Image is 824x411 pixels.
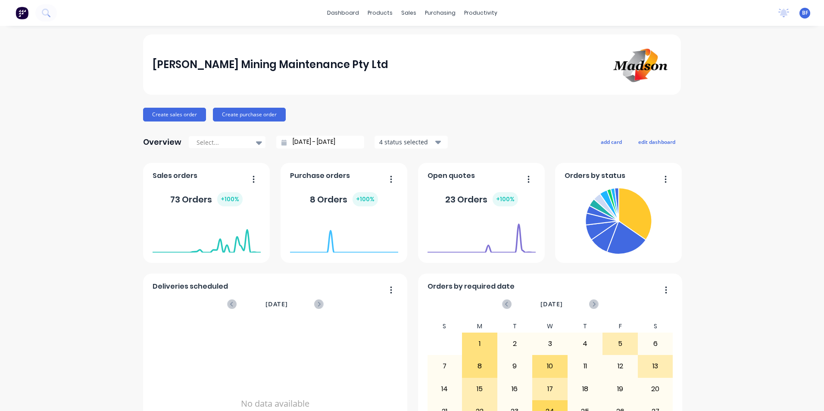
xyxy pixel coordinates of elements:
[323,6,363,19] a: dashboard
[603,378,637,400] div: 19
[363,6,397,19] div: products
[462,333,497,355] div: 1
[498,378,532,400] div: 16
[421,6,460,19] div: purchasing
[427,320,462,333] div: S
[445,192,518,206] div: 23 Orders
[638,333,673,355] div: 6
[217,192,243,206] div: + 100 %
[143,134,181,151] div: Overview
[153,56,388,73] div: [PERSON_NAME] Mining Maintenance Pty Ltd
[462,355,497,377] div: 8
[638,378,673,400] div: 20
[540,299,563,309] span: [DATE]
[379,137,434,146] div: 4 status selected
[568,320,603,333] div: T
[603,355,637,377] div: 12
[595,136,627,147] button: add card
[428,355,462,377] div: 7
[532,320,568,333] div: W
[143,108,206,121] button: Create sales order
[310,192,378,206] div: 8 Orders
[170,192,243,206] div: 73 Orders
[397,6,421,19] div: sales
[353,192,378,206] div: + 100 %
[565,171,625,181] span: Orders by status
[568,333,602,355] div: 4
[611,45,671,85] img: Madson Mining Maintenance Pty Ltd
[633,136,681,147] button: edit dashboard
[460,6,502,19] div: productivity
[638,355,673,377] div: 13
[462,320,497,333] div: M
[290,171,350,181] span: Purchase orders
[428,378,462,400] div: 14
[533,333,567,355] div: 3
[375,136,448,149] button: 4 status selected
[568,355,602,377] div: 11
[16,6,28,19] img: Factory
[498,355,532,377] div: 9
[153,171,197,181] span: Sales orders
[533,378,567,400] div: 17
[462,378,497,400] div: 15
[493,192,518,206] div: + 100 %
[428,171,475,181] span: Open quotes
[153,281,228,292] span: Deliveries scheduled
[533,355,567,377] div: 10
[213,108,286,121] button: Create purchase order
[638,320,673,333] div: S
[497,320,533,333] div: T
[603,333,637,355] div: 5
[498,333,532,355] div: 2
[265,299,288,309] span: [DATE]
[602,320,638,333] div: F
[568,378,602,400] div: 18
[802,9,808,17] span: BF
